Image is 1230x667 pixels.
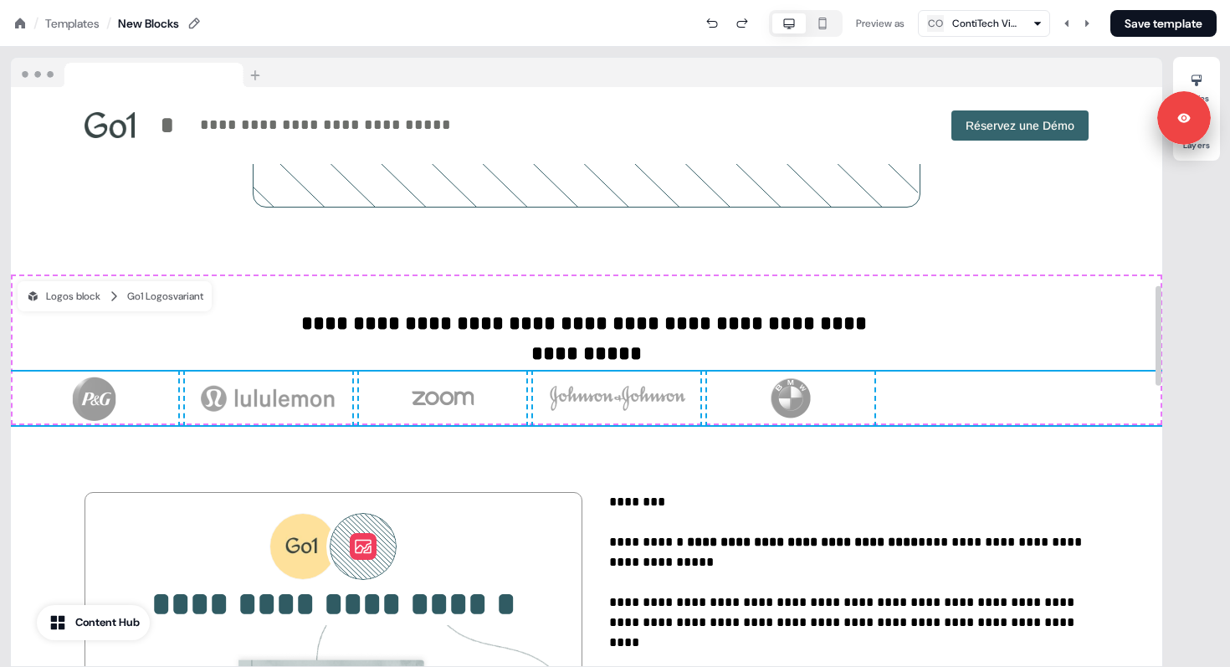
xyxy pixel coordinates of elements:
[33,14,38,33] div: /
[359,372,526,425] img: Image
[185,372,352,425] img: Image
[11,372,1162,425] div: ImageImageImageImageImage
[106,14,111,33] div: /
[118,15,179,32] div: New Blocks
[26,288,100,305] div: Logos block
[952,15,1019,32] div: ContiTech Vibration Control Gmbh
[75,614,140,631] div: Content Hub
[11,372,178,425] img: Image
[928,15,943,32] div: CO
[918,10,1050,37] button: COContiTech Vibration Control Gmbh
[856,15,905,32] div: Preview as
[707,372,874,425] img: Image
[127,288,203,305] div: Go1 Logos variant
[951,110,1089,141] button: Réservez une Démo
[11,58,268,88] img: Browser topbar
[533,372,700,425] img: Image
[37,605,150,640] button: Content Hub
[593,110,1089,141] div: Réservez une Démo
[45,15,100,32] a: Templates
[1110,10,1217,37] button: Save template
[1173,67,1220,104] button: Styles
